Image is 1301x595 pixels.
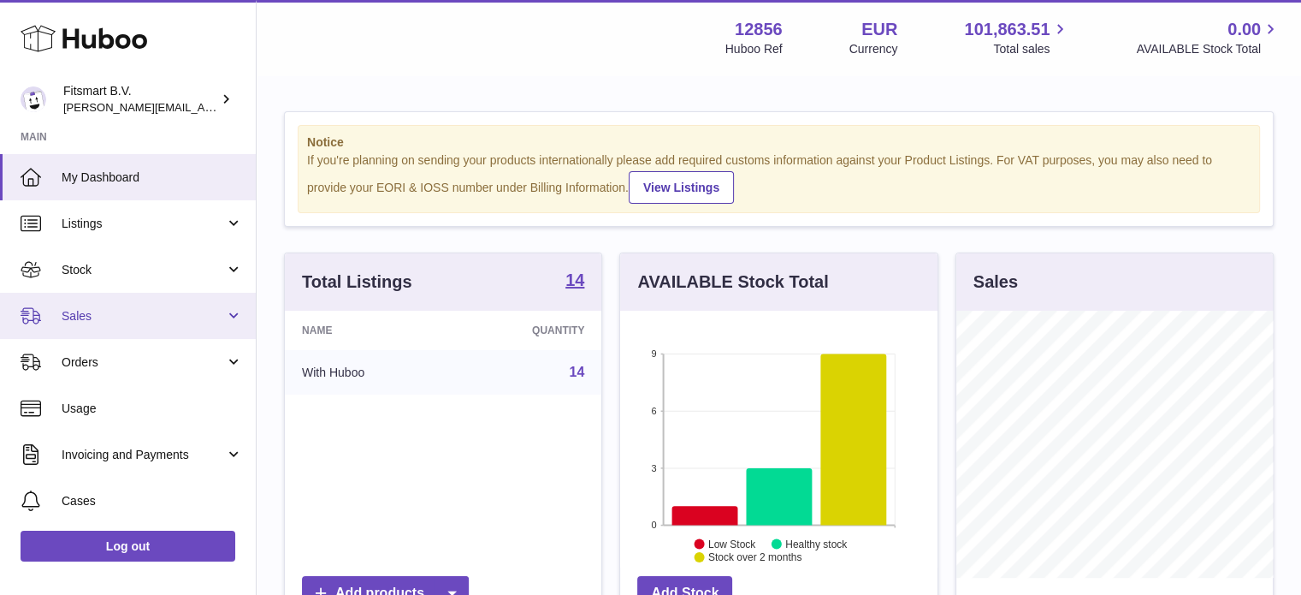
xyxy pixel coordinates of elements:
[21,531,235,562] a: Log out
[285,311,452,350] th: Name
[652,348,657,359] text: 9
[849,41,898,57] div: Currency
[652,462,657,473] text: 3
[637,271,828,294] h3: AVAILABLE Stock Total
[565,271,584,292] a: 14
[570,365,585,379] a: 14
[964,18,1069,57] a: 101,863.51 Total sales
[993,41,1069,57] span: Total sales
[62,216,225,232] span: Listings
[735,18,783,41] strong: 12856
[307,152,1251,204] div: If you're planning on sending your products internationally please add required customs informati...
[452,311,601,350] th: Quantity
[964,18,1050,41] span: 101,863.51
[63,100,343,114] span: [PERSON_NAME][EMAIL_ADDRESS][DOMAIN_NAME]
[302,271,412,294] h3: Total Listings
[1136,41,1280,57] span: AVAILABLE Stock Total
[62,401,243,417] span: Usage
[708,538,756,550] text: Low Stock
[973,271,1018,294] h3: Sales
[63,83,217,116] div: Fitsmart B.V.
[652,520,657,530] text: 0
[785,538,848,550] text: Healthy stock
[62,354,225,371] span: Orders
[21,86,46,112] img: jonathan@leaderoo.com
[62,262,225,278] span: Stock
[565,271,584,289] strong: 14
[62,170,243,186] span: My Dashboard
[725,41,783,57] div: Huboo Ref
[708,551,801,563] text: Stock over 2 months
[307,134,1251,151] strong: Notice
[285,350,452,395] td: With Huboo
[62,308,225,324] span: Sales
[652,406,657,416] text: 6
[629,171,734,204] a: View Listings
[62,447,225,463] span: Invoicing and Payments
[1136,18,1280,57] a: 0.00 AVAILABLE Stock Total
[861,18,897,41] strong: EUR
[1227,18,1261,41] span: 0.00
[62,493,243,509] span: Cases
